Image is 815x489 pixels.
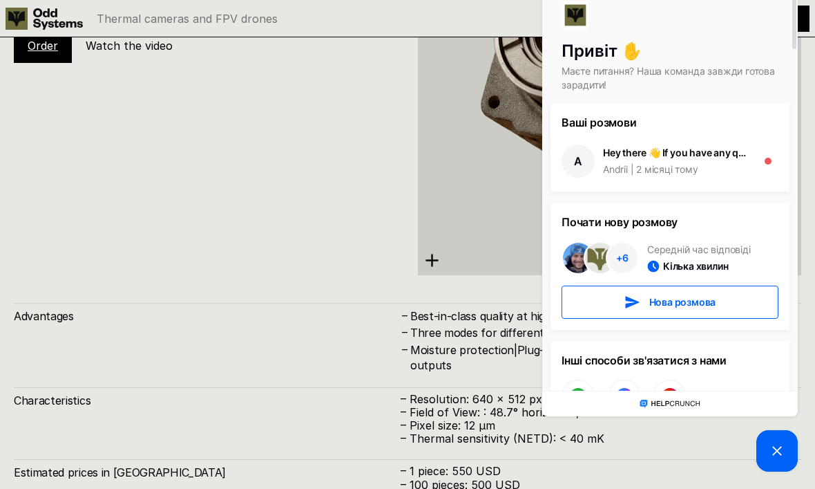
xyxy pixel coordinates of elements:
[410,325,787,340] h4: Three modes for different missions
[14,465,401,480] h4: Estimated prices in [GEOGRAPHIC_DATA]
[401,432,787,445] p: – Thermal sensitivity (NETD): < 40 mK
[401,419,787,432] p: – Pixel size: 12 µm
[86,38,173,53] h5: Watch the video
[401,406,787,419] p: – Field of View: : 48.7° horizontal, 38.6° vertical
[14,308,401,324] h4: Advantages
[402,342,407,357] h4: –
[402,324,407,340] h4: –
[97,13,278,24] p: Thermal cameras and FPV drones
[410,308,787,324] h4: Best-in-class quality at high humidity
[28,39,58,53] a: Order
[401,465,787,478] p: – 1 piece: 550 USD
[402,308,407,323] h4: –
[410,342,787,373] h4: Moisture protection|Plug-and-play: Digital USB and analog CVBS outputs
[14,393,401,408] h4: Characteristics
[401,393,787,406] p: – Resolution: 640 x 512 px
